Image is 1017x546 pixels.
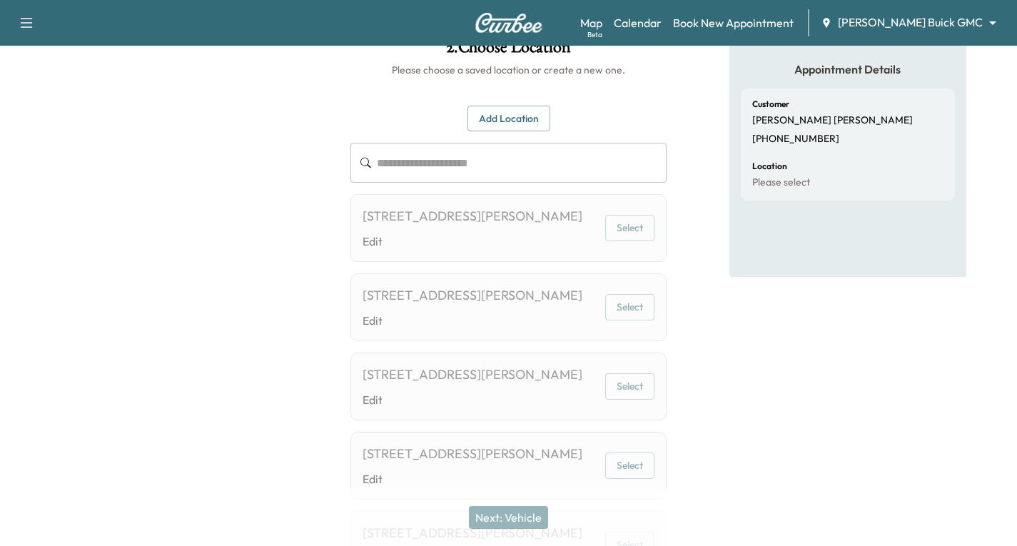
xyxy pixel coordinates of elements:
h6: Customer [752,100,789,108]
div: Beta [587,29,602,40]
p: Please select [752,176,810,189]
button: Select [605,453,654,479]
a: Edit [363,391,582,408]
div: [STREET_ADDRESS][PERSON_NAME] [363,365,582,385]
img: Curbee Logo [475,13,543,33]
a: Calendar [614,14,662,31]
button: Select [605,215,654,241]
span: [PERSON_NAME] Buick GMC [838,14,983,31]
button: Add Location [467,106,550,132]
h6: Please choose a saved location or create a new one. [350,63,667,77]
button: Select [605,294,654,320]
a: Edit [363,233,582,250]
div: [STREET_ADDRESS][PERSON_NAME] [363,444,582,464]
a: Book New Appointment [673,14,794,31]
h1: 2 . Choose Location [350,39,667,63]
div: [STREET_ADDRESS][PERSON_NAME] [363,285,582,305]
button: Select [605,373,654,400]
p: [PERSON_NAME] [PERSON_NAME] [752,114,913,127]
a: Edit [363,470,582,487]
div: [STREET_ADDRESS][PERSON_NAME] [363,206,582,226]
h6: Location [752,162,787,171]
a: MapBeta [580,14,602,31]
p: [PHONE_NUMBER] [752,133,839,146]
h5: Appointment Details [741,61,955,77]
a: Edit [363,312,582,329]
